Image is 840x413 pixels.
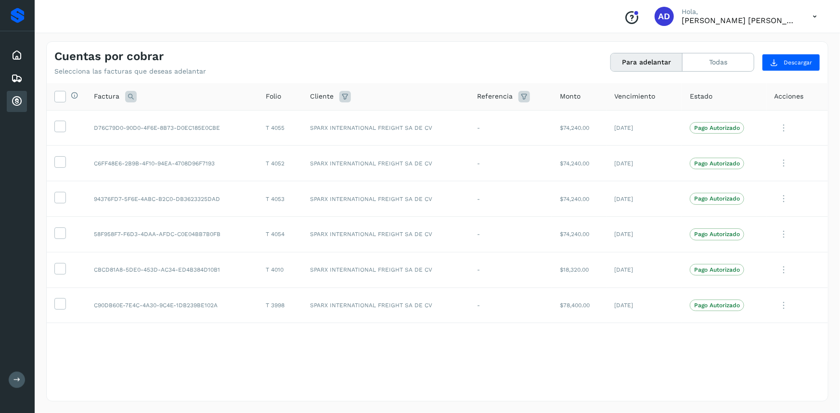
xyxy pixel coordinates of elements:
td: $74,240.00 [552,181,607,217]
td: $74,240.00 [552,216,607,252]
td: [DATE] [607,181,682,217]
td: T 4052 [258,146,302,181]
td: - [469,181,552,217]
td: CBCD81A8-5DE0-453D-AC34-ED4B384D10B1 [86,252,258,288]
p: Pago Autorizado [694,266,740,273]
td: SPARX INTERNATIONAL FREIGHT SA DE CV [302,110,469,146]
span: Estado [690,91,712,101]
span: Vencimiento [615,91,656,101]
span: Referencia [477,91,513,101]
td: T 4010 [258,252,302,288]
span: Factura [94,91,119,101]
td: - [469,216,552,252]
td: 58F958F7-F6D3-4DAA-AFDC-C0E04BB7B0FB [86,216,258,252]
p: Pago Autorizado [694,125,740,131]
td: SPARX INTERNATIONAL FREIGHT SA DE CV [302,146,469,181]
button: Descargar [762,54,820,71]
p: Selecciona las facturas que deseas adelantar [54,67,206,75]
span: Monto [560,91,581,101]
td: SPARX INTERNATIONAL FREIGHT SA DE CV [302,252,469,288]
p: Pago Autorizado [694,160,740,167]
div: Cuentas por cobrar [7,91,27,112]
td: SPARX INTERNATIONAL FREIGHT SA DE CV [302,288,469,323]
td: - [469,110,552,146]
h4: Cuentas por cobrar [54,50,164,63]
td: [DATE] [607,252,682,288]
td: T 4055 [258,110,302,146]
span: Folio [266,91,281,101]
td: C90DB60E-7E4C-4A30-9C4E-1DB239BE102A [86,288,258,323]
p: Hola, [682,8,797,16]
p: Pago Autorizado [694,231,740,238]
span: Cliente [310,91,334,101]
p: Pago Autorizado [694,195,740,202]
td: [DATE] [607,216,682,252]
span: Descargar [784,58,812,67]
td: T 3998 [258,288,302,323]
td: - [469,252,552,288]
td: SPARX INTERNATIONAL FREIGHT SA DE CV [302,181,469,217]
button: Todas [683,53,754,71]
td: $78,400.00 [552,288,607,323]
span: Acciones [775,91,804,101]
td: C6FF48E6-2B9B-4F10-94EA-4708D96F7193 [86,146,258,181]
td: $18,320.00 [552,252,607,288]
p: ALMA DELIA CASTAÑEDA MERCADO [682,16,797,25]
td: $74,240.00 [552,110,607,146]
td: T 4053 [258,181,302,217]
div: Embarques [7,68,27,89]
div: Inicio [7,45,27,66]
td: [DATE] [607,146,682,181]
td: T 4054 [258,216,302,252]
td: SPARX INTERNATIONAL FREIGHT SA DE CV [302,216,469,252]
td: - [469,288,552,323]
td: D76C79D0-90D0-4F6E-8B73-D0EC185E0CBE [86,110,258,146]
td: 94376FD7-5F6E-4ABC-B2C0-DB3623325DAD [86,181,258,217]
td: - [469,146,552,181]
td: [DATE] [607,288,682,323]
td: [DATE] [607,110,682,146]
p: Pago Autorizado [694,302,740,309]
td: $74,240.00 [552,146,607,181]
button: Para adelantar [611,53,683,71]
